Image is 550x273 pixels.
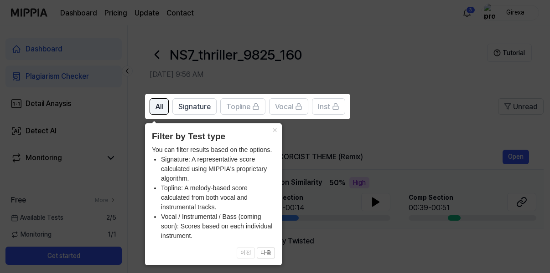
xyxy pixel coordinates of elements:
span: Vocal [275,101,293,112]
span: All [156,101,163,112]
span: Signature [178,101,211,112]
div: You can filter results based on the options. [152,145,275,241]
li: Topline: A melody-based score calculated from both vocal and instrumental tracks. [161,183,275,212]
button: All [150,98,169,115]
span: Inst [318,101,330,112]
span: Topline [226,101,250,112]
button: Signature [172,98,217,115]
header: Filter by Test type [152,130,275,143]
button: Inst [312,98,345,115]
button: 다음 [257,248,275,258]
button: Topline [220,98,265,115]
button: Vocal [269,98,308,115]
button: Close [267,123,282,136]
li: Signature: A representative score calculated using MIPPIA's proprietary algorithm. [161,155,275,183]
li: Vocal / Instrumental / Bass (coming soon): Scores based on each individual instrument. [161,212,275,241]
